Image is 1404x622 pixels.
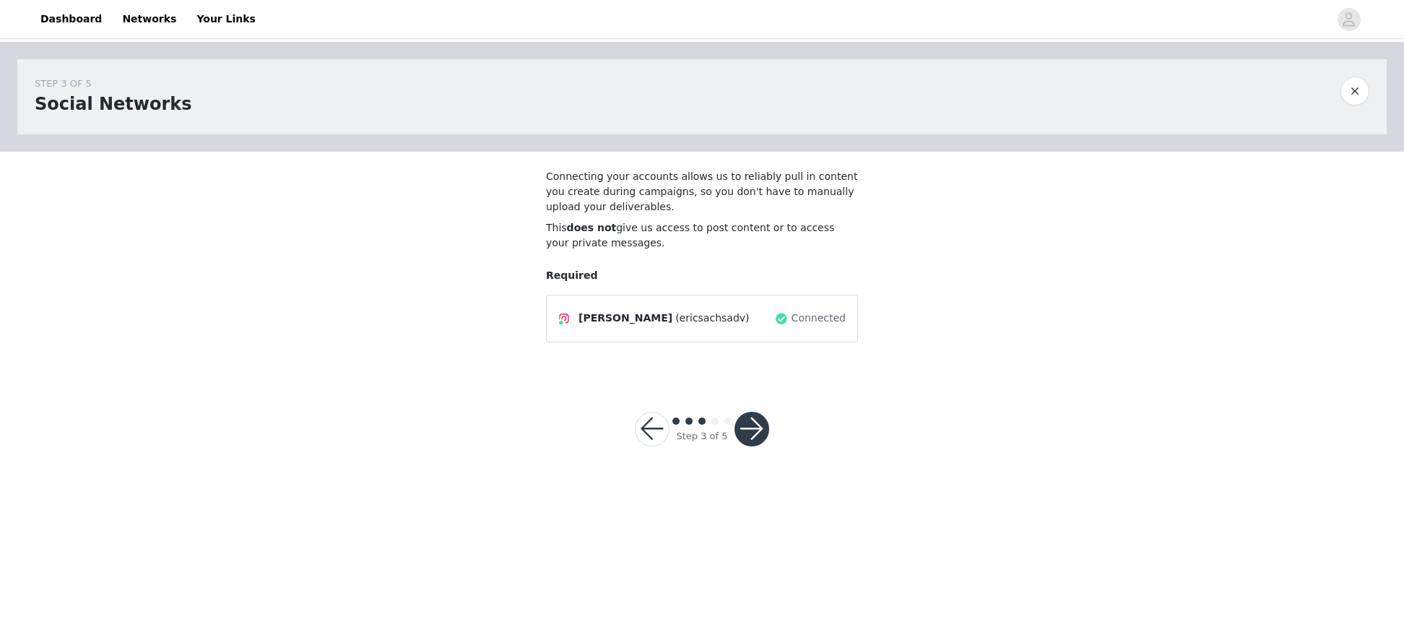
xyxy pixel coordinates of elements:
[567,222,617,233] b: does not
[113,3,185,35] a: Networks
[578,311,672,326] span: [PERSON_NAME]
[35,77,192,91] div: STEP 3 OF 5
[32,3,110,35] a: Dashboard
[188,3,264,35] a: Your Links
[558,313,570,324] img: Instagram Icon
[676,429,727,444] div: Step 3 of 5
[792,311,846,326] span: Connected
[546,269,597,281] span: Required
[1342,8,1356,31] div: avatar
[546,169,858,215] p: Connecting your accounts allows us to reliably pull in content you create during campaigns, so yo...
[35,91,192,117] h1: Social Networks
[675,311,749,326] span: (ericsachsadv)
[546,220,858,251] p: This give us access to post content or to access your private messages.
